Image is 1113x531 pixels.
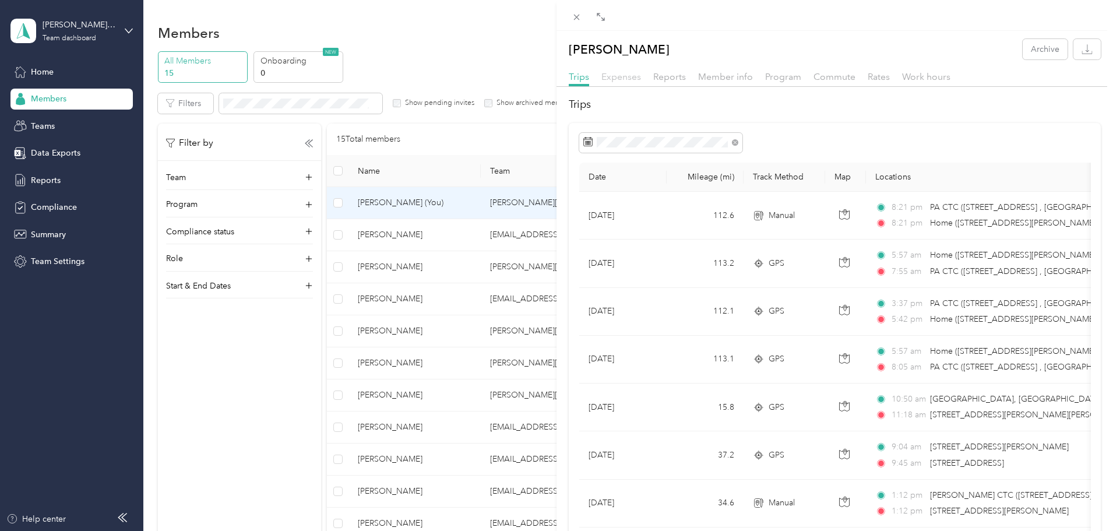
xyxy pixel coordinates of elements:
span: 5:57 am [892,249,925,262]
span: Home ([STREET_ADDRESS][PERSON_NAME]) [930,314,1098,324]
span: GPS [769,449,784,462]
span: Manual [769,209,795,222]
span: Expenses [601,71,641,82]
h2: Trips [569,97,1101,112]
span: 10:50 am [892,393,925,406]
th: Date [579,163,667,192]
td: [DATE] [579,336,667,384]
td: 113.2 [667,240,744,287]
th: Mileage (mi) [667,163,744,192]
span: [STREET_ADDRESS][PERSON_NAME] [930,442,1069,452]
span: [STREET_ADDRESS] [930,458,1004,468]
span: Home ([STREET_ADDRESS][PERSON_NAME]) [930,250,1098,260]
td: [DATE] [579,288,667,336]
td: 112.1 [667,288,744,336]
span: Home ([STREET_ADDRESS][PERSON_NAME]) [930,218,1098,228]
span: GPS [769,305,784,318]
span: 7:55 am [892,265,925,278]
span: 5:57 am [892,345,925,358]
td: [DATE] [579,384,667,431]
span: GPS [769,353,784,365]
th: Track Method [744,163,825,192]
td: [DATE] [579,480,667,528]
td: 113.1 [667,336,744,384]
span: 1:12 pm [892,505,925,518]
iframe: Everlance-gr Chat Button Frame [1048,466,1113,531]
span: Member info [698,71,753,82]
span: Home ([STREET_ADDRESS][PERSON_NAME]) [930,346,1098,356]
span: 8:21 pm [892,201,925,214]
span: 8:21 pm [892,217,925,230]
button: Archive [1023,39,1068,59]
span: 9:04 am [892,441,925,453]
span: 9:45 am [892,457,925,470]
th: Map [825,163,866,192]
td: 34.6 [667,480,744,528]
td: [DATE] [579,240,667,287]
span: 1:12 pm [892,489,925,502]
span: 8:05 am [892,361,925,374]
span: 3:37 pm [892,297,925,310]
td: 15.8 [667,384,744,431]
span: Program [765,71,801,82]
span: Manual [769,497,795,509]
span: GPS [769,401,784,414]
span: Work hours [902,71,950,82]
span: Trips [569,71,589,82]
td: 37.2 [667,431,744,479]
td: 112.6 [667,192,744,240]
span: 5:42 pm [892,313,925,326]
span: Rates [868,71,890,82]
span: GPS [769,257,784,270]
span: 11:18 am [892,409,925,421]
span: [STREET_ADDRESS][PERSON_NAME] [930,506,1069,516]
p: [PERSON_NAME] [569,39,670,59]
span: Reports [653,71,686,82]
td: [DATE] [579,431,667,479]
span: Commute [813,71,855,82]
td: [DATE] [579,192,667,240]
